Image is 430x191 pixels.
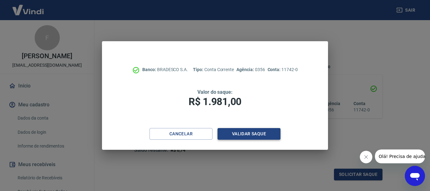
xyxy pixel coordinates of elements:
[142,66,188,73] p: BRADESCO S.A.
[150,128,212,140] button: Cancelar
[197,89,233,95] span: Valor do saque:
[4,4,53,9] span: Olá! Precisa de ajuda?
[142,67,157,72] span: Banco:
[193,67,204,72] span: Tipo:
[360,151,372,163] iframe: Fechar mensagem
[375,149,425,163] iframe: Mensagem da empresa
[268,66,298,73] p: 11742-0
[236,67,255,72] span: Agência:
[189,96,241,108] span: R$ 1.981,00
[236,66,265,73] p: 0356
[268,67,282,72] span: Conta:
[405,166,425,186] iframe: Botão para abrir a janela de mensagens
[193,66,234,73] p: Conta Corrente
[218,128,280,140] button: Validar saque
